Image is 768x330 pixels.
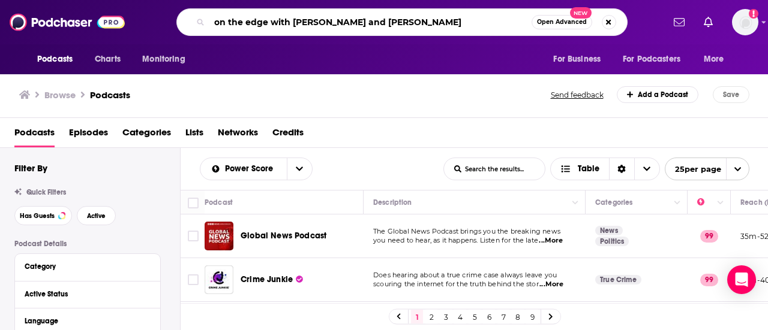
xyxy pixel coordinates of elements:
[669,12,689,32] a: Show notifications dropdown
[25,313,151,328] button: Language
[205,222,233,250] img: Global News Podcast
[595,195,632,210] div: Categories
[77,206,116,225] button: Active
[595,237,629,246] a: Politics
[713,196,728,210] button: Column Actions
[440,310,452,324] a: 3
[200,165,287,173] button: open menu
[732,9,758,35] button: Show profile menu
[142,51,185,68] span: Monitoring
[469,310,481,324] a: 5
[578,165,599,173] span: Table
[483,310,495,324] a: 6
[373,236,538,244] span: you need to hear, as it happens. Listen for the late
[14,240,161,248] p: Podcast Details
[10,11,125,34] img: Podchaser - Follow, Share and Rate Podcasts
[732,9,758,35] span: Logged in as jillsiegel
[209,13,532,32] input: Search podcasts, credits, & more...
[241,230,326,242] a: Global News Podcast
[550,158,660,180] button: Choose View
[615,48,698,71] button: open menu
[373,271,557,279] span: Does hearing about a true crime case always leave you
[713,86,749,103] button: Save
[205,265,233,294] img: Crime Junkie
[69,123,108,147] a: Episodes
[497,310,509,324] a: 7
[25,317,143,325] div: Language
[95,51,121,68] span: Charts
[87,213,106,219] span: Active
[425,310,437,324] a: 2
[37,51,73,68] span: Podcasts
[454,310,466,324] a: 4
[595,275,641,284] a: True Crime
[90,89,130,101] a: Podcasts
[537,19,587,25] span: Open Advanced
[25,259,151,274] button: Category
[87,48,128,71] a: Charts
[553,51,601,68] span: For Business
[526,310,538,324] a: 9
[25,286,151,301] button: Active Status
[122,123,171,147] a: Categories
[512,310,524,324] a: 8
[200,158,313,180] h2: Choose List sort
[26,188,66,196] span: Quick Filters
[547,90,607,100] button: Send feedback
[665,160,721,178] span: 25 per page
[617,86,699,103] a: Add a Podcast
[539,236,563,246] span: ...More
[700,230,718,242] p: 99
[373,195,412,210] div: Description
[695,48,739,71] button: open menu
[373,227,560,235] span: The Global News Podcast brings you the breaking news
[670,196,685,210] button: Column Actions
[704,51,724,68] span: More
[134,48,200,71] button: open menu
[539,280,563,289] span: ...More
[241,231,326,241] span: Global News Podcast
[241,274,293,284] span: Crime Junkie
[218,123,258,147] a: Networks
[14,206,72,225] button: Has Guests
[568,196,583,210] button: Column Actions
[14,123,55,147] a: Podcasts
[532,15,592,29] button: Open AdvancedNew
[188,274,199,285] span: Toggle select row
[25,290,143,298] div: Active Status
[185,123,203,147] a: Lists
[595,226,623,235] a: News
[749,9,758,19] svg: Add a profile image
[373,280,539,288] span: scouring the internet for the truth behind the stor
[272,123,304,147] a: Credits
[732,9,758,35] img: User Profile
[700,274,718,286] p: 99
[699,12,718,32] a: Show notifications dropdown
[665,158,749,180] button: open menu
[727,265,756,294] div: Open Intercom Messenger
[545,48,616,71] button: open menu
[205,195,233,210] div: Podcast
[697,195,714,210] div: Power Score
[241,274,303,286] a: Crime Junkie
[44,89,76,101] h3: Browse
[14,162,47,174] h2: Filter By
[25,262,143,271] div: Category
[29,48,88,71] button: open menu
[623,51,680,68] span: For Podcasters
[20,213,55,219] span: Has Guests
[176,8,628,36] div: Search podcasts, credits, & more...
[570,7,592,19] span: New
[225,165,277,173] span: Power Score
